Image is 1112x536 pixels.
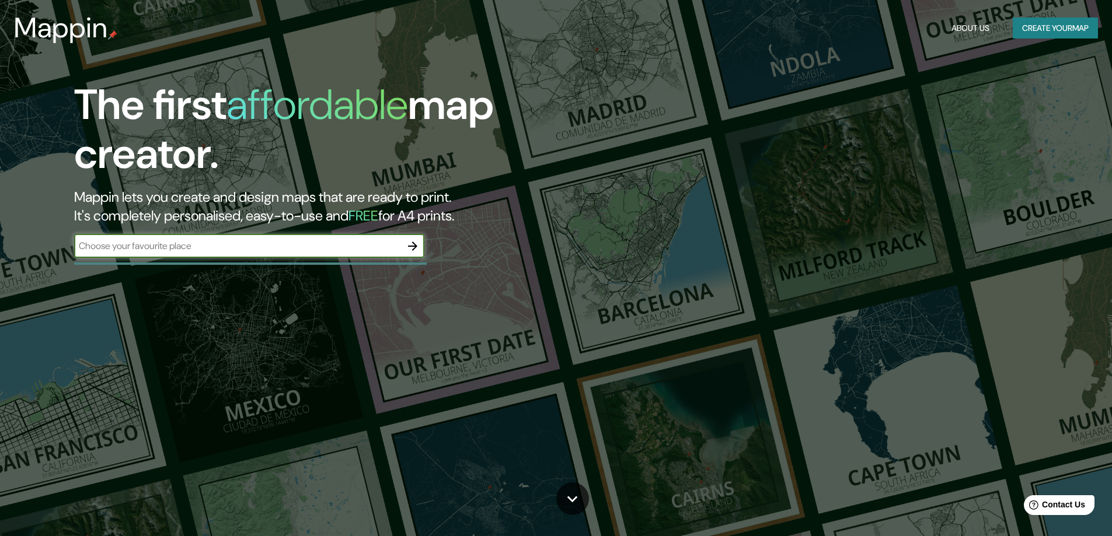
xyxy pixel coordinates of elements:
h3: Mappin [14,12,108,44]
button: Create yourmap [1013,17,1098,39]
iframe: Help widget launcher [1008,491,1099,523]
input: Choose your favourite place [74,239,401,253]
h5: FREE [348,206,378,225]
button: About Us [947,17,994,39]
h1: The first map creator. [74,80,630,188]
img: mappin-pin [108,30,117,40]
h1: affordable [226,78,408,132]
h2: Mappin lets you create and design maps that are ready to print. It's completely personalised, eas... [74,188,630,225]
